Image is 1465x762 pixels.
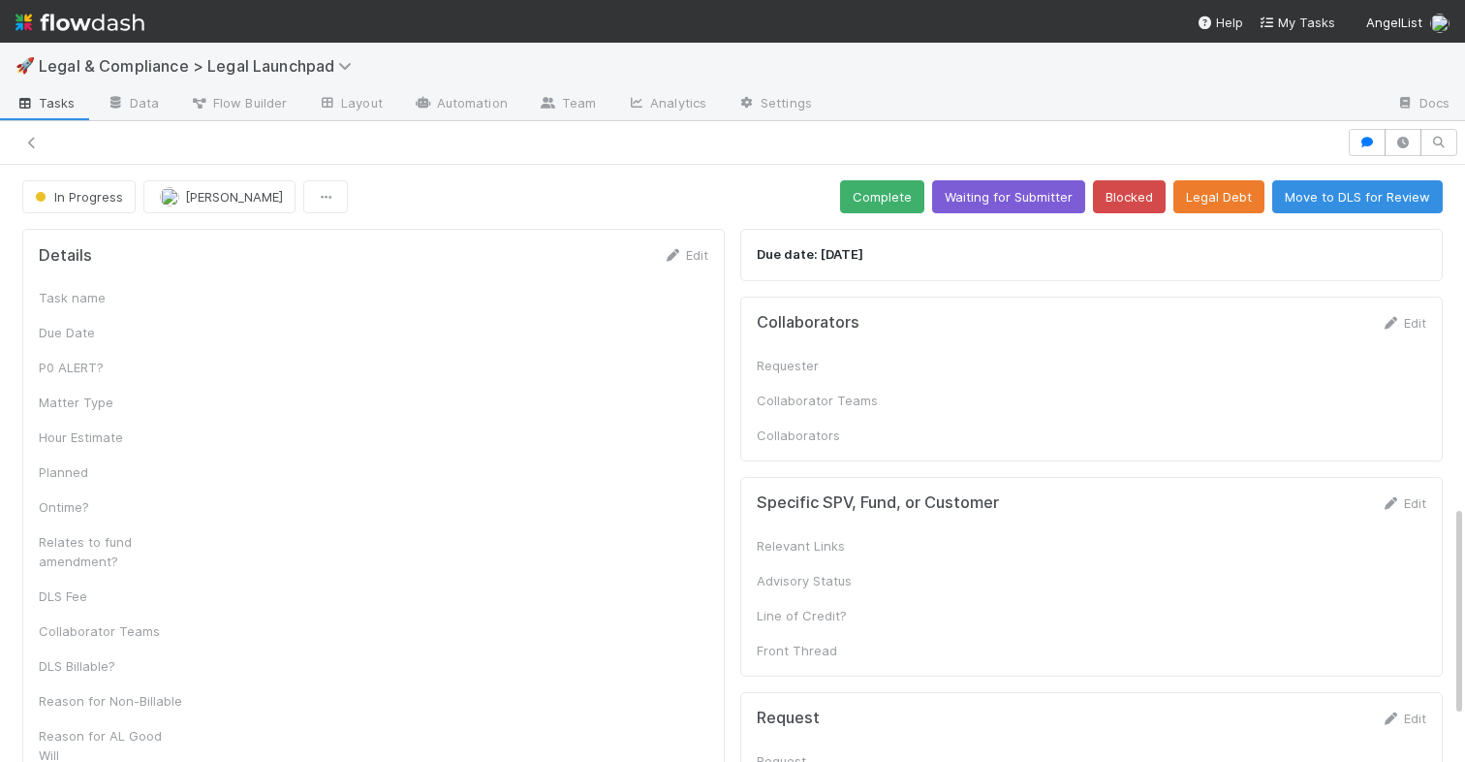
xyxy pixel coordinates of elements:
span: My Tasks [1259,15,1335,30]
div: P0 ALERT? [39,358,184,377]
a: My Tasks [1259,13,1335,32]
div: DLS Fee [39,587,184,606]
div: Relates to fund amendment? [39,532,184,571]
a: Edit [663,247,708,263]
img: avatar_b5be9b1b-4537-4870-b8e7-50cc2287641b.png [160,187,179,206]
div: Requester [757,356,902,375]
span: AngelList [1366,15,1422,30]
button: Waiting for Submitter [932,180,1085,213]
div: Line of Credit? [757,606,902,625]
a: Analytics [611,89,722,120]
button: Move to DLS for Review [1272,180,1443,213]
button: In Progress [22,180,136,213]
button: Legal Debt [1173,180,1264,213]
div: Reason for Non-Billable [39,691,184,711]
span: Flow Builder [190,93,287,112]
div: Advisory Status [757,571,902,590]
a: Edit [1381,711,1426,726]
button: Blocked [1093,180,1166,213]
div: Ontime? [39,497,184,517]
img: avatar_6811aa62-070e-4b0a-ab85-15874fb457a1.png [1430,14,1449,33]
div: Front Thread [757,641,902,660]
div: Collaborator Teams [757,391,902,410]
a: Data [91,89,174,120]
div: Matter Type [39,393,184,412]
a: Layout [302,89,398,120]
div: Planned [39,462,184,482]
div: Help [1197,13,1243,32]
span: [PERSON_NAME] [185,189,283,205]
h5: Request [757,709,820,728]
div: Due Date [39,323,184,342]
div: DLS Billable? [39,656,184,676]
button: [PERSON_NAME] [143,180,296,213]
a: Docs [1381,89,1465,120]
span: In Progress [31,189,123,205]
a: Team [523,89,611,120]
span: Legal & Compliance > Legal Launchpad [39,56,361,76]
img: logo-inverted-e16ddd16eac7371096b0.svg [16,6,144,39]
h5: Specific SPV, Fund, or Customer [757,493,999,513]
span: Tasks [16,93,76,112]
button: Complete [840,180,924,213]
div: Hour Estimate [39,428,184,447]
a: Edit [1381,315,1426,331]
a: Edit [1381,495,1426,511]
div: Relevant Links [757,536,902,556]
div: Collaborators [757,426,902,445]
div: Collaborator Teams [39,621,184,641]
strong: Due date: [DATE] [757,246,863,262]
a: Automation [398,89,523,120]
span: 🚀 [16,57,35,74]
div: Task name [39,288,184,307]
a: Settings [722,89,827,120]
a: Flow Builder [174,89,302,120]
h5: Collaborators [757,313,859,333]
h5: Details [39,246,92,266]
